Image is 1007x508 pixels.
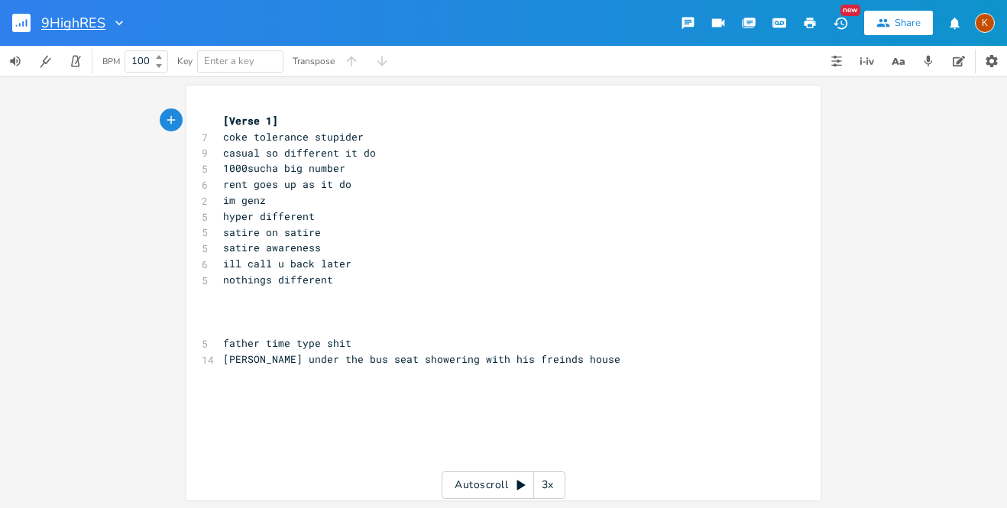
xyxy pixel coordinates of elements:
div: 3x [534,471,562,499]
span: rent goes up as it do [223,177,351,191]
span: ill call u back later [223,257,351,270]
span: satire on satire [223,225,321,239]
span: 9HighRES [41,16,105,30]
button: K [975,5,995,40]
span: satire awareness [223,241,321,254]
div: Share [895,16,921,30]
div: New [840,5,860,16]
span: father time type shit [223,336,351,350]
div: Autoscroll [442,471,565,499]
span: [Verse 1] [223,114,278,128]
span: im genz [223,193,266,207]
div: BPM [102,57,120,66]
div: Transpose [293,57,335,66]
div: Kat [975,13,995,33]
span: Enter a key [204,54,254,68]
span: coke tolerance stupider [223,130,364,144]
span: hyper different [223,209,315,223]
button: New [825,9,856,37]
span: casual so different it do [223,146,376,160]
span: [PERSON_NAME] under the bus seat showering with his freinds house [223,352,620,366]
span: 1000sucha big number [223,161,345,175]
div: Key [177,57,193,66]
button: Share [864,11,933,35]
span: nothings different [223,273,333,286]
